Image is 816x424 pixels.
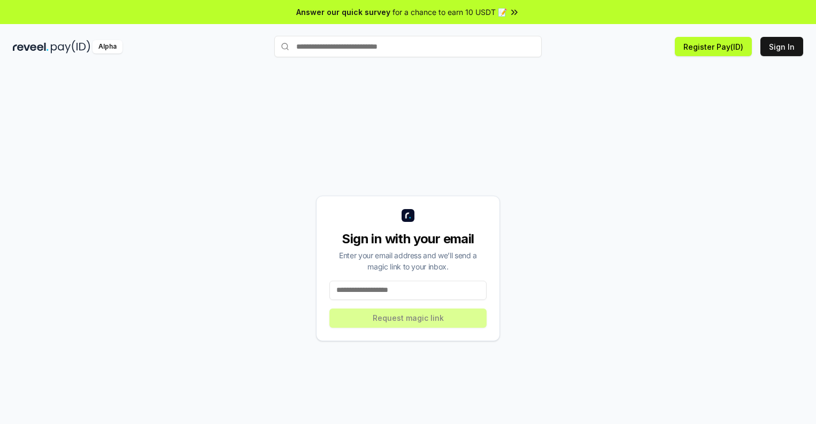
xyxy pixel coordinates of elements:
img: logo_small [402,209,414,222]
img: pay_id [51,40,90,53]
button: Register Pay(ID) [675,37,752,56]
img: reveel_dark [13,40,49,53]
span: for a chance to earn 10 USDT 📝 [392,6,507,18]
div: Sign in with your email [329,230,487,248]
div: Enter your email address and we’ll send a magic link to your inbox. [329,250,487,272]
div: Alpha [93,40,122,53]
span: Answer our quick survey [296,6,390,18]
button: Sign In [760,37,803,56]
